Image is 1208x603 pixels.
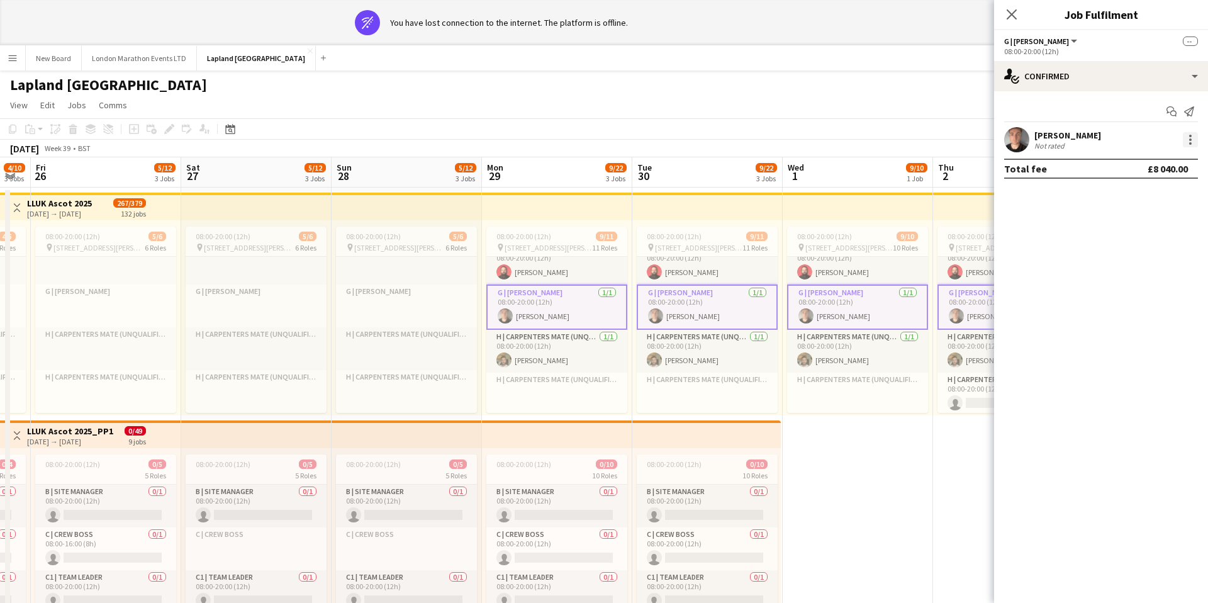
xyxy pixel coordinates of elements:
div: 3 Jobs [456,174,476,183]
div: [PERSON_NAME] [1034,130,1101,141]
span: 2 [936,169,954,183]
div: BST [78,144,91,153]
app-card-role-placeholder: H | Carpenters Mate (Unqualified) [186,370,327,413]
span: 9/10 [906,163,927,172]
span: Sun [337,162,352,173]
span: 28 [335,169,352,183]
div: 08:00-20:00 (12h)9/10 [STREET_ADDRESS][PERSON_NAME]10 RolesF | Carpentry Project Manager1/108:00-... [787,227,928,413]
span: 5 Roles [295,471,316,480]
span: 10 Roles [742,471,768,480]
span: 27 [184,169,200,183]
span: 10 Roles [592,471,617,480]
span: 5/6 [449,232,467,241]
app-card-role: C | Crew Boss0/108:00-16:00 (8h) [35,527,176,570]
span: Jobs [67,99,86,111]
app-card-role-placeholder: C | Crew Boss [336,527,477,570]
div: 08:00-20:00 (12h)5/6 [STREET_ADDRESS][PERSON_NAME]6 RolesF | Carpentry Project ManagerG | [PERSON... [35,227,176,413]
div: 08:00-20:00 (12h) [1004,47,1198,56]
a: Comms [94,97,132,113]
app-card-role-placeholder: G | [PERSON_NAME] [35,285,176,327]
span: Sat [186,162,200,173]
app-job-card: 08:00-20:00 (12h)5/6 [STREET_ADDRESS][PERSON_NAME]6 RolesF | Carpentry Project ManagerG | [PERSON... [336,227,477,413]
h3: LLUK Ascot 2025_PP1 [27,425,113,437]
div: 3 Jobs [305,174,325,183]
span: 08:00-20:00 (12h) [196,232,250,241]
span: 5/12 [305,163,326,172]
app-card-role-placeholder: F | Carpentry Project Manager [35,242,176,285]
div: [DATE] → [DATE] [27,437,113,446]
div: 3 Jobs [606,174,626,183]
span: [STREET_ADDRESS][PERSON_NAME] [354,243,445,252]
app-job-card: 08:00-20:00 (12h)9/11 [STREET_ADDRESS][PERSON_NAME]11 RolesF | Carpentry Project Manager1/108:00-... [637,227,778,413]
app-job-card: 08:00-20:00 (12h)9/11 [STREET_ADDRESS][PERSON_NAME]11 RolesF | Carpentry Project Manager1/108:00-... [486,227,627,413]
div: You have lost connection to the internet. The platform is offline. [390,17,628,28]
h3: LLUK Ascot 2025 [27,198,92,209]
span: 6 Roles [295,243,316,252]
span: 6 Roles [445,243,467,252]
app-card-role-placeholder: H | Carpenters Mate (Unqualified) [186,327,327,370]
a: Edit [35,97,60,113]
h3: Job Fulfilment [994,6,1208,23]
span: Mon [487,162,503,173]
span: 267/379 [113,198,146,208]
span: [STREET_ADDRESS][PERSON_NAME] [655,243,742,252]
span: 29 [485,169,503,183]
span: Fri [36,162,46,173]
div: 1 Job [907,174,927,183]
span: 0/5 [449,459,467,469]
app-card-role-placeholder: F | Carpentry Project Manager [186,242,327,285]
app-card-role: B | Site Manager0/108:00-20:00 (12h) [35,485,176,527]
div: Not rated [1034,141,1067,150]
app-card-role: H | Carpenters Mate (Unqualified)0/108:00-20:00 (12h) [937,373,1078,415]
span: Tue [637,162,652,173]
app-card-role: H | Carpenters Mate (Unqualified)1/108:00-20:00 (12h)[PERSON_NAME] [787,330,928,373]
div: [DATE] [10,142,39,155]
span: 26 [34,169,46,183]
span: 08:00-20:00 (12h) [196,459,250,469]
span: 9/22 [605,163,627,172]
app-card-role: H | Carpenters Mate (Unqualified)1/108:00-20:00 (12h)[PERSON_NAME] [486,330,627,373]
span: [STREET_ADDRESS][PERSON_NAME] [805,243,893,252]
span: 08:00-20:00 (12h) [45,459,100,469]
span: View [10,99,28,111]
span: 08:00-20:00 (12h) [496,232,551,241]
button: London Marathon Events LTD [82,46,197,70]
button: Lapland [GEOGRAPHIC_DATA] [197,46,316,70]
span: 08:00-20:00 (12h) [346,232,401,241]
app-card-role: F | Carpentry Project Manager1/108:00-20:00 (12h)[PERSON_NAME] [486,242,627,285]
span: Comms [99,99,127,111]
span: 1 [786,169,804,183]
span: [STREET_ADDRESS][PERSON_NAME] [505,243,592,252]
app-card-role: H | Carpenters Mate (Unqualified)1/108:00-20:00 (12h)[PERSON_NAME] [637,330,778,373]
span: 0/5 [148,459,166,469]
span: 0/10 [746,459,768,469]
app-card-role: B | Site Manager0/108:00-20:00 (12h) [336,485,477,527]
span: 11 Roles [742,243,768,252]
span: 0/10 [596,459,617,469]
span: 5/6 [299,232,316,241]
button: New Board [26,46,82,70]
a: Jobs [62,97,91,113]
app-card-role-placeholder: H | Carpenters Mate (Unqualified) [35,327,176,370]
div: 9 jobs [128,436,146,446]
app-card-role: G | [PERSON_NAME]1/108:00-20:00 (12h)[PERSON_NAME] [486,285,627,330]
span: 5/12 [455,163,476,172]
div: 3 Jobs [756,174,776,183]
span: 08:00-20:00 (12h) [948,232,1002,241]
div: £8 040.00 [1148,162,1188,175]
app-card-role: B | Site Manager0/108:00-20:00 (12h) [486,485,627,527]
div: 3 Jobs [4,174,25,183]
app-card-role: F | Carpentry Project Manager1/108:00-20:00 (12h)[PERSON_NAME] [937,242,1078,285]
h1: Lapland [GEOGRAPHIC_DATA] [10,76,207,94]
app-card-role-placeholder: H | Carpenters Mate (Unqualified) [787,373,928,415]
span: 08:00-20:00 (12h) [647,232,702,241]
div: Confirmed [994,61,1208,91]
app-card-role: C | Crew Boss0/108:00-20:00 (12h) [486,527,627,570]
app-card-role-placeholder: H | Carpenters Mate (Unqualified) [336,327,477,370]
span: 08:00-20:00 (12h) [647,459,702,469]
span: 08:00-20:00 (12h) [346,459,401,469]
app-card-role: F | Carpentry Project Manager1/108:00-20:00 (12h)[PERSON_NAME] [637,242,778,285]
span: 30 [635,169,652,183]
app-card-role-placeholder: H | Carpenters Mate (Unqualified) [486,373,627,415]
